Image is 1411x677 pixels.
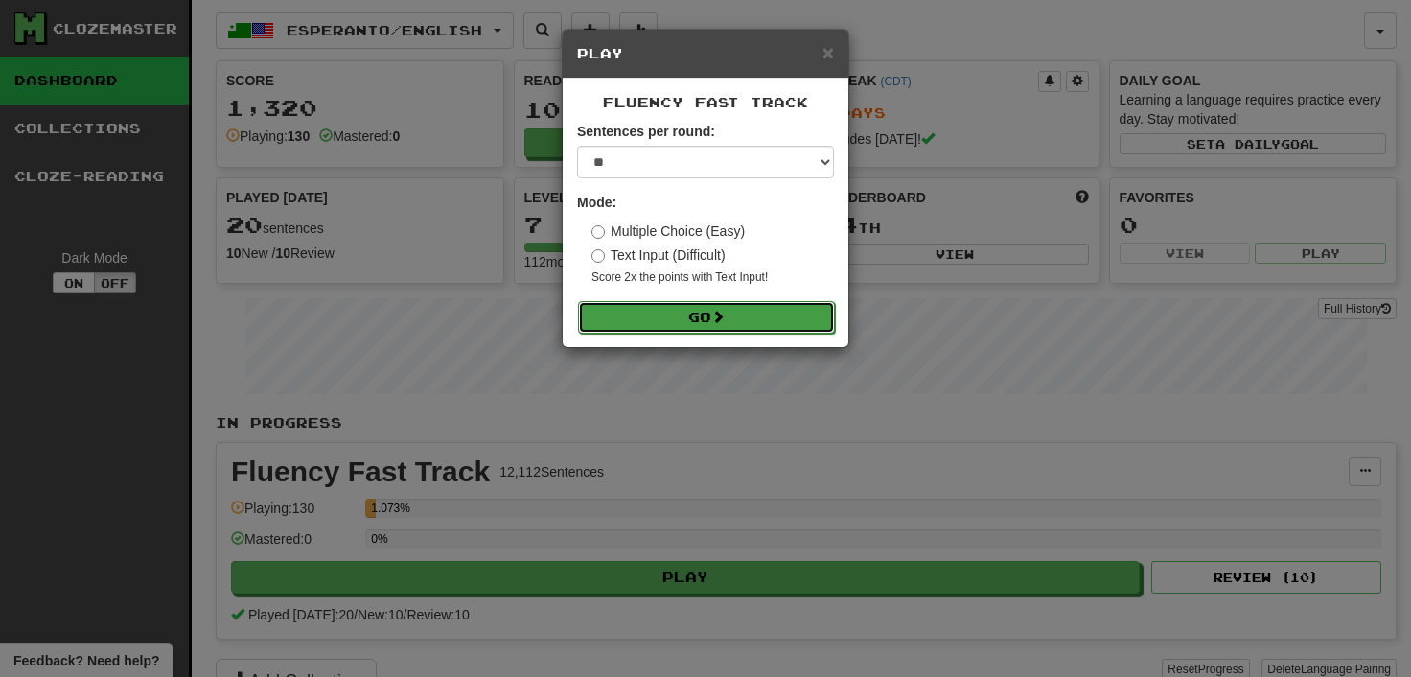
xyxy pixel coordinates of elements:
[591,269,834,286] small: Score 2x the points with Text Input !
[822,42,834,62] button: Close
[591,225,605,239] input: Multiple Choice (Easy)
[591,245,726,265] label: Text Input (Difficult)
[577,122,715,141] label: Sentences per round:
[591,249,605,263] input: Text Input (Difficult)
[578,301,835,334] button: Go
[603,94,808,110] span: Fluency Fast Track
[577,195,616,210] strong: Mode:
[591,222,745,241] label: Multiple Choice (Easy)
[577,44,834,63] h5: Play
[822,41,834,63] span: ×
